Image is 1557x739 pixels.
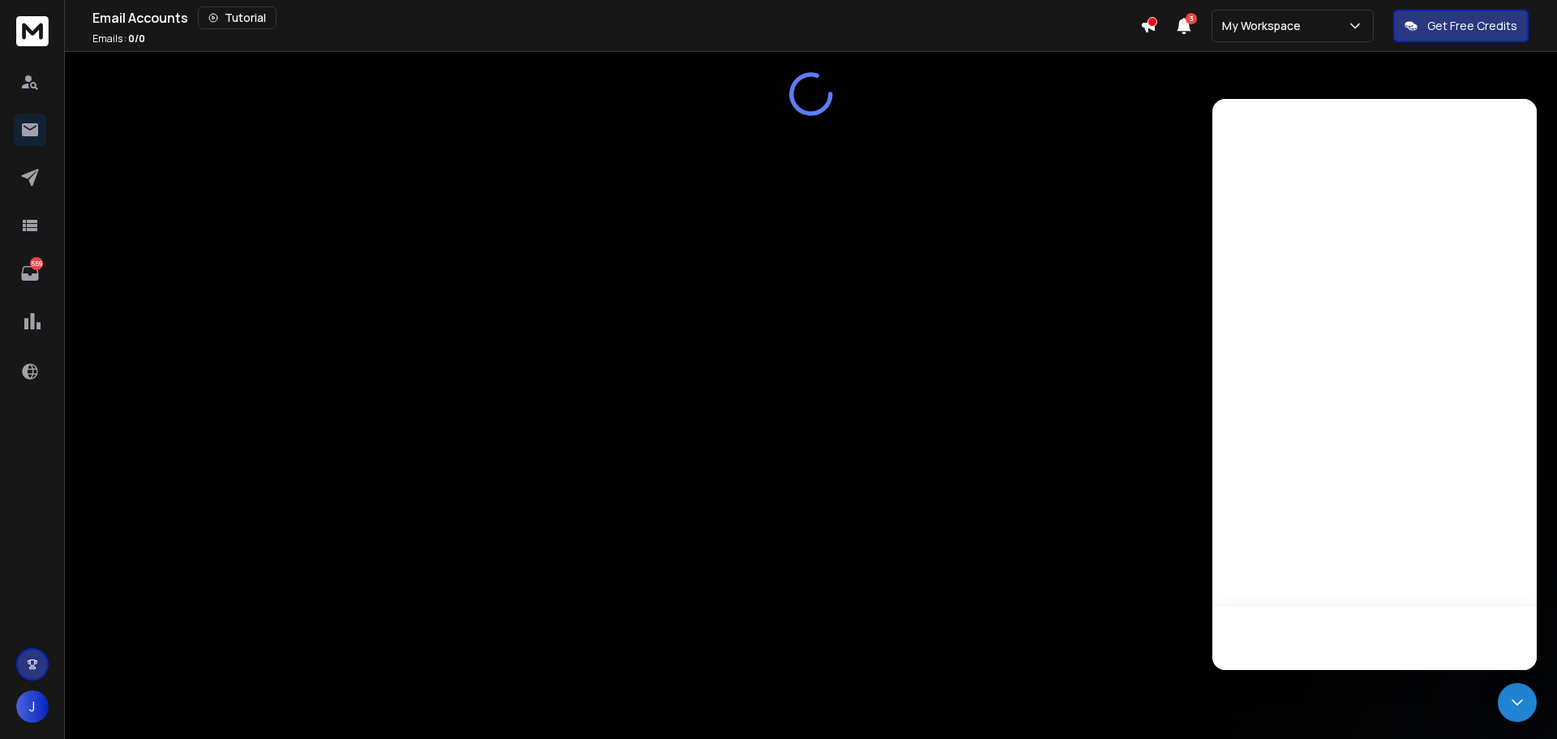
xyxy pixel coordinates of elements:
[128,32,145,45] span: 0 / 0
[92,32,145,45] p: Emails :
[1498,683,1537,722] div: Open Intercom Messenger
[14,257,46,290] a: 559
[1186,13,1197,24] span: 3
[92,6,1140,29] div: Email Accounts
[30,257,43,270] p: 559
[1427,18,1517,34] p: Get Free Credits
[1222,18,1307,34] p: My Workspace
[1393,10,1529,42] button: Get Free Credits
[198,6,277,29] button: Tutorial
[16,690,49,723] button: J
